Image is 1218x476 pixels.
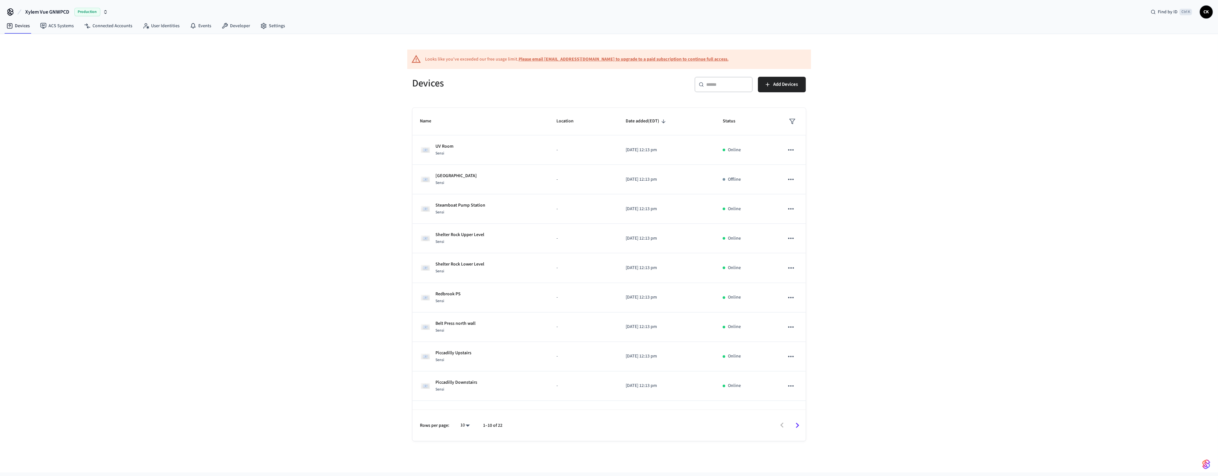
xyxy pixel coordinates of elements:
p: - [556,323,610,330]
span: Sensi [436,387,444,392]
p: Online [728,235,741,242]
p: [DATE] 12:13 pm [626,294,707,301]
span: Sensi [436,239,444,244]
p: Piccadilly Upstairs [436,350,472,357]
span: Location [556,116,582,126]
div: Find by IDCtrl K [1146,6,1197,18]
a: User Identities [137,20,185,32]
p: [DATE] 12:13 pm [626,382,707,389]
img: Sensi Smart Thermostat (White) [420,174,431,185]
span: Production [74,8,100,16]
p: Rows per page: [420,422,450,429]
img: Sensi Smart Thermostat (White) [420,145,431,155]
p: UV Room [436,143,454,150]
p: Online [728,382,741,389]
p: Online [728,147,741,153]
p: Online [728,323,741,330]
p: [DATE] 12:13 pm [626,147,707,153]
p: 1–10 of 22 [483,422,503,429]
p: [DATE] 12:13 pm [626,206,707,212]
img: Sensi Smart Thermostat (White) [420,263,431,273]
img: Sensi Smart Thermostat (White) [420,351,431,362]
p: - [556,294,610,301]
img: Sensi Smart Thermostat (White) [420,233,431,244]
p: [DATE] 12:13 pm [626,323,707,330]
img: Sensi Smart Thermostat (White) [420,381,431,391]
p: - [556,176,610,183]
p: Online [728,353,741,360]
p: Piccadilly Downstairs [436,379,477,386]
span: Sensi [436,268,444,274]
p: Steamboat Pump Station [436,202,486,209]
a: Developer [216,20,255,32]
p: [DATE] 12:13 pm [626,235,707,242]
p: [DATE] 12:13 pm [626,265,707,271]
h5: Devices [412,77,605,90]
span: Ctrl K [1180,9,1192,15]
p: - [556,265,610,271]
p: MVPS Garage [436,409,461,415]
p: - [556,382,610,389]
p: Shelter Rock Upper Level [436,232,485,238]
span: Sensi [436,328,444,333]
img: SeamLogoGradient.69752ec5.svg [1202,459,1210,470]
span: Add Devices [774,80,798,89]
span: Date added(EDT) [626,116,668,126]
p: Offline [728,176,741,183]
p: - [556,147,610,153]
span: Sensi [436,357,444,363]
button: CK [1200,6,1213,18]
span: Sensi [436,180,444,186]
button: Add Devices [758,77,806,92]
span: CK [1201,6,1212,18]
p: [DATE] 12:13 pm [626,176,707,183]
table: sticky table [412,108,806,430]
span: Name [420,116,440,126]
a: Settings [255,20,290,32]
span: Xylem Vue GNWPCD [25,8,69,16]
div: 10 [457,421,473,430]
p: Shelter Rock Lower Level [436,261,485,268]
button: Go to next page [790,418,805,433]
p: Redbrook PS [436,291,461,298]
span: Status [723,116,744,126]
img: Sensi Smart Thermostat (White) [420,292,431,303]
p: Online [728,206,741,212]
img: Sensi Smart Thermostat (White) [420,322,431,332]
a: Events [185,20,216,32]
p: Online [728,294,741,301]
span: Sensi [436,298,444,304]
img: Sensi Smart Thermostat (White) [420,204,431,214]
p: Online [728,265,741,271]
p: Belt Press north wall [436,320,476,327]
a: Connected Accounts [79,20,137,32]
p: [DATE] 12:13 pm [626,353,707,360]
div: Looks like you've exceeded our free usage limit. [425,56,729,63]
a: Please email [EMAIL_ADDRESS][DOMAIN_NAME] to upgrade to a paid subscription to continue full access. [519,56,729,62]
a: Devices [1,20,35,32]
p: [GEOGRAPHIC_DATA] [436,173,477,179]
p: - [556,353,610,360]
a: ACS Systems [35,20,79,32]
p: - [556,235,610,242]
span: Sensi [436,151,444,156]
span: Sensi [436,210,444,215]
p: - [556,206,610,212]
span: Find by ID [1158,9,1178,15]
